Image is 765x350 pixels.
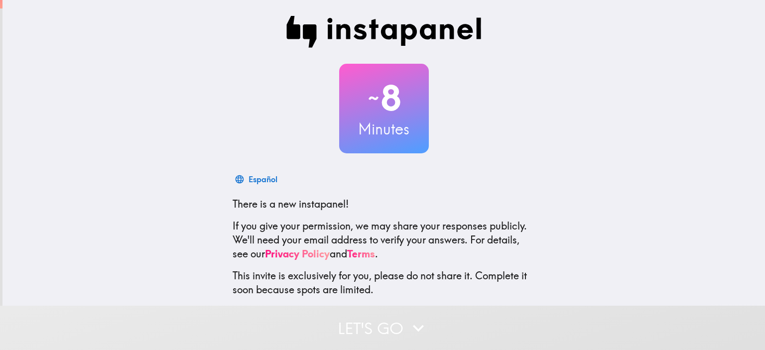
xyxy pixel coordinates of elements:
[233,305,535,347] p: To learn more about Instapanel, check out . For questions or help, email us at .
[339,78,429,118] h2: 8
[339,118,429,139] h3: Minutes
[233,219,535,261] p: If you give your permission, we may share your responses publicly. We'll need your email address ...
[367,83,381,113] span: ~
[233,198,349,210] span: There is a new instapanel!
[419,305,507,318] a: [DOMAIN_NAME]
[286,16,482,48] img: Instapanel
[233,269,535,297] p: This invite is exclusively for you, please do not share it. Complete it soon because spots are li...
[265,247,330,260] a: Privacy Policy
[249,172,277,186] div: Español
[347,247,375,260] a: Terms
[233,169,281,189] button: Español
